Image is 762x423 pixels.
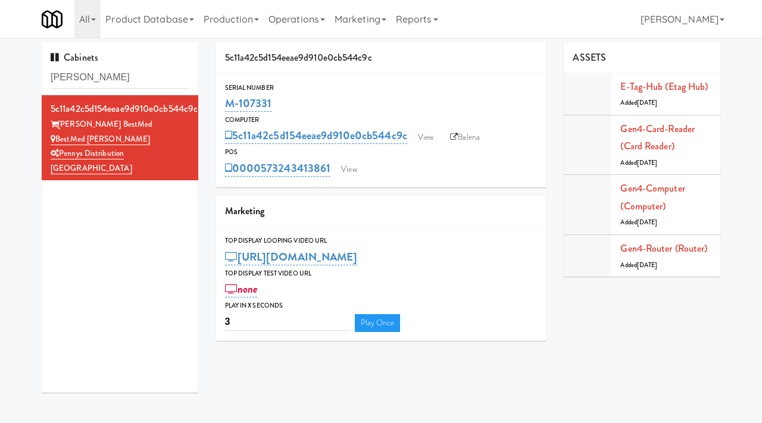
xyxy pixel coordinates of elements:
[573,51,606,64] span: ASSETS
[225,300,538,312] div: Play in X seconds
[637,218,658,227] span: [DATE]
[225,160,331,177] a: 0000573243413861
[620,261,657,270] span: Added
[620,80,708,93] a: E-tag-hub (Etag Hub)
[51,100,189,118] div: 5c11a42c5d154eeae9d910e0cb544c9c
[637,158,658,167] span: [DATE]
[225,235,538,247] div: Top Display Looping Video Url
[51,67,189,89] input: Search cabinets
[637,98,658,107] span: [DATE]
[42,9,63,30] img: Micromart
[216,43,546,73] div: 5c11a42c5d154eeae9d910e0cb544c9c
[620,181,685,213] a: Gen4-computer (Computer)
[225,204,265,218] span: Marketing
[637,261,658,270] span: [DATE]
[225,82,538,94] div: Serial Number
[225,146,538,158] div: POS
[355,314,401,332] a: Play Once
[51,133,150,145] a: BestMed [PERSON_NAME]
[51,51,98,64] span: Cabinets
[51,148,132,174] a: Pennys Distribution [GEOGRAPHIC_DATA]
[225,127,407,144] a: 5c11a42c5d154eeae9d910e0cb544c9c
[444,129,486,146] a: Balena
[412,129,439,146] a: View
[335,161,363,178] a: View
[225,95,272,112] a: M-107331
[51,117,189,132] div: [PERSON_NAME] BestMed
[620,98,657,107] span: Added
[42,95,198,181] li: 5c11a42c5d154eeae9d910e0cb544c9c[PERSON_NAME] BestMed BestMed [PERSON_NAME]Pennys Distribution [G...
[225,268,538,280] div: Top Display Test Video Url
[620,158,657,167] span: Added
[225,249,358,265] a: [URL][DOMAIN_NAME]
[620,122,695,153] a: Gen4-card-reader (Card Reader)
[620,218,657,227] span: Added
[225,114,538,126] div: Computer
[620,242,707,255] a: Gen4-router (Router)
[225,281,258,297] a: none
